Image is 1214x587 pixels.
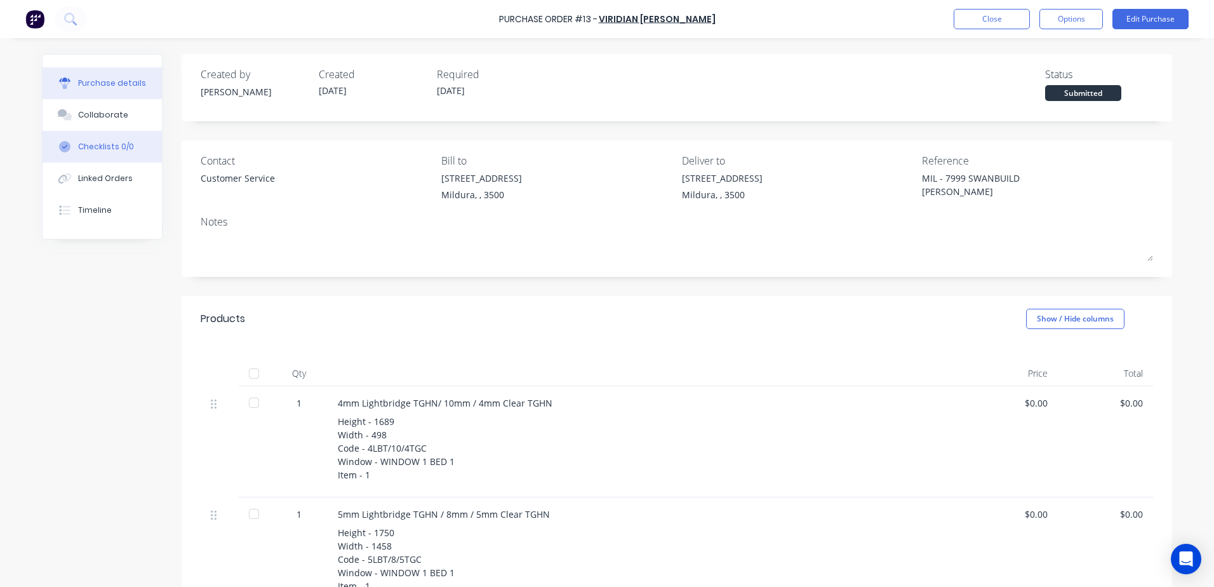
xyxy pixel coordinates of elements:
div: Status [1045,67,1153,82]
div: Price [963,361,1058,386]
div: Mildura, , 3500 [441,188,522,201]
div: 1 [281,508,317,521]
div: [PERSON_NAME] [201,85,309,98]
div: $0.00 [1068,508,1143,521]
div: Customer Service [201,172,275,185]
button: Linked Orders [43,163,162,194]
div: Collaborate [78,109,128,121]
div: Required [437,67,545,82]
div: $0.00 [1068,396,1143,410]
div: Qty [270,361,328,386]
button: Options [1039,9,1103,29]
div: [STREET_ADDRESS] [441,172,522,185]
div: Created by [201,67,309,82]
div: Products [201,311,245,327]
textarea: MIL - 7999 SWANBUILD [PERSON_NAME] [922,172,1081,200]
div: 1 [281,396,317,410]
div: Mildura, , 3500 [682,188,763,201]
a: VIRIDIAN [PERSON_NAME] [599,13,716,25]
div: 4mm Lightbridge TGHN/ 10mm / 4mm Clear TGHN [338,396,952,410]
div: Reference [922,153,1153,168]
div: Notes [201,214,1153,229]
div: Deliver to [682,153,913,168]
div: Purchase details [78,78,146,89]
button: Edit Purchase [1112,9,1189,29]
img: Factory [25,10,44,29]
div: Linked Orders [78,173,133,184]
button: Timeline [43,194,162,226]
div: $0.00 [973,396,1048,410]
button: Close [954,9,1030,29]
div: Contact [201,153,432,168]
div: Timeline [78,205,112,216]
div: Submitted [1045,85,1121,101]
div: $0.00 [973,508,1048,521]
div: Created [319,67,427,82]
div: Open Intercom Messenger [1171,544,1201,574]
div: Height - 1689 Width - 498 Code - 4LBT/10/4TGC Window - WINDOW 1 BED 1 Item - 1 [338,415,952,482]
div: 5mm Lightbridge TGHN / 8mm / 5mm Clear TGHN [338,508,952,521]
button: Show / Hide columns [1026,309,1124,329]
div: Bill to [441,153,672,168]
div: Checklists 0/0 [78,141,134,152]
div: Purchase Order #13 - [499,13,597,26]
button: Purchase details [43,67,162,99]
div: Total [1058,361,1153,386]
button: Collaborate [43,99,162,131]
button: Checklists 0/0 [43,131,162,163]
div: [STREET_ADDRESS] [682,172,763,185]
